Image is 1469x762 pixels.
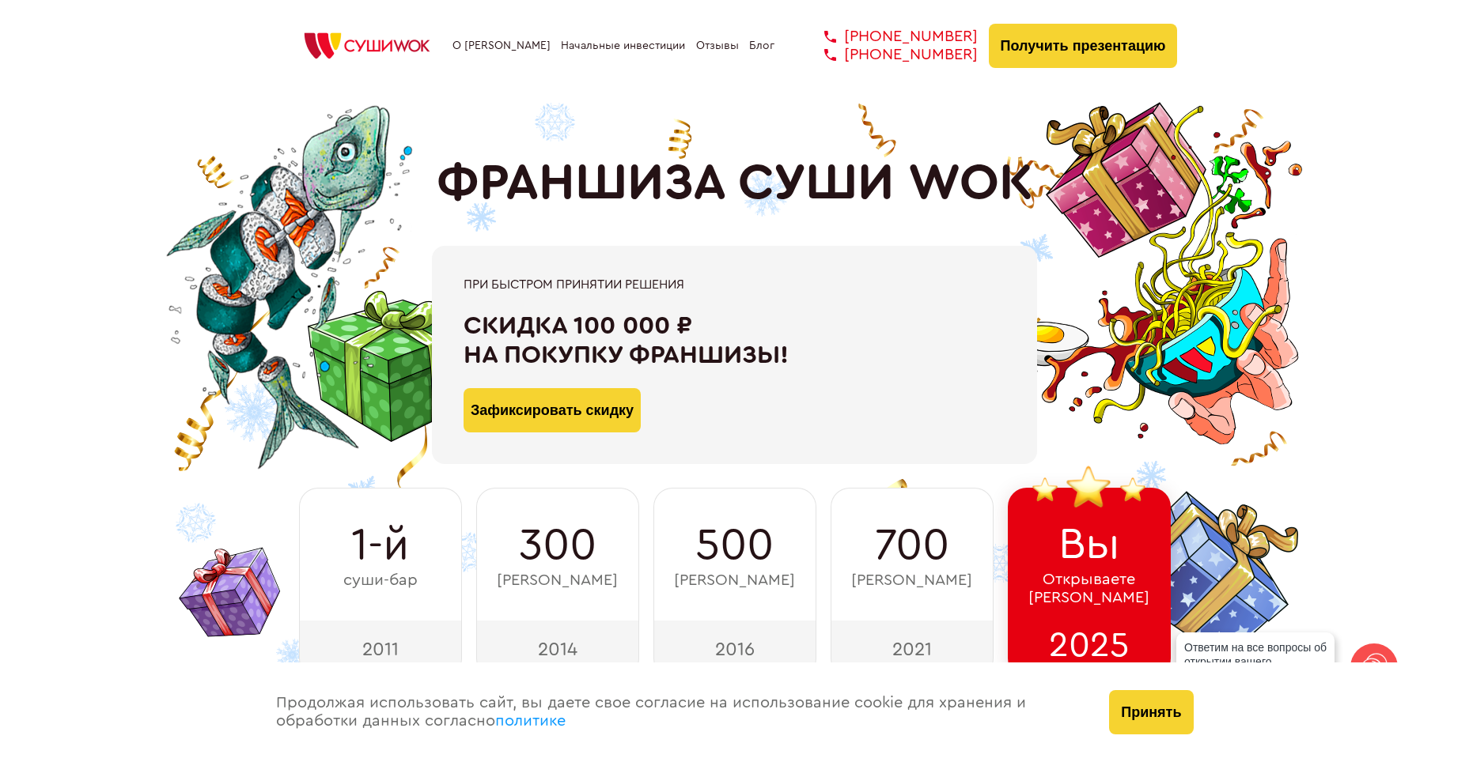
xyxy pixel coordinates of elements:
[464,388,641,432] button: Зафиксировать скидку
[561,40,685,52] a: Начальные инвестиции
[653,621,816,677] div: 2016
[437,154,1033,213] h1: ФРАНШИЗА СУШИ WOK
[343,571,418,590] span: суши-бар
[749,40,774,52] a: Блог
[989,24,1178,68] button: Получить презентацию
[801,46,978,64] a: [PHONE_NUMBER]
[476,621,639,677] div: 2014
[292,28,442,63] img: СУШИWOK
[831,621,994,677] div: 2021
[1028,571,1149,607] span: Открываете [PERSON_NAME]
[1109,690,1193,734] button: Принять
[497,571,618,590] span: [PERSON_NAME]
[260,662,1094,762] div: Продолжая использовать сайт, вы даете свое согласие на использование cookie для хранения и обрабо...
[299,621,462,677] div: 2011
[674,571,795,590] span: [PERSON_NAME]
[519,520,596,571] span: 300
[464,277,1005,292] div: При быстром принятии решения
[452,40,551,52] a: О [PERSON_NAME]
[875,520,949,571] span: 700
[801,28,978,46] a: [PHONE_NUMBER]
[464,311,1005,370] div: Скидка 100 000 ₽ на покупку франшизы!
[1176,632,1335,691] div: Ответим на все вопросы об открытии вашего [PERSON_NAME]!
[351,520,409,571] span: 1-й
[1058,519,1120,570] span: Вы
[851,571,972,590] span: [PERSON_NAME]
[696,40,739,52] a: Отзывы
[1008,621,1171,677] div: 2025
[495,713,566,729] a: политике
[695,520,774,571] span: 500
